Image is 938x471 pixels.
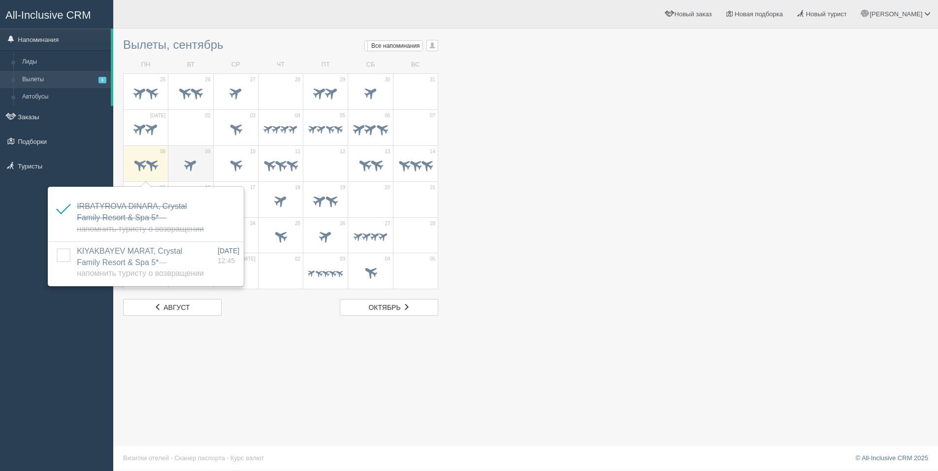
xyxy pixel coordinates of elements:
span: 28 [295,76,300,83]
span: 19 [340,184,345,191]
span: октябрь [368,303,400,311]
span: 06 [385,112,390,119]
span: 15 [160,184,165,191]
span: Все напоминания [371,42,420,49]
a: Визитки отелей [123,454,169,462]
span: 25 [295,220,300,227]
a: Автобусы [18,88,111,106]
a: KIYAKBAYEV MARAT, Crystal Family Resort & Spa 5*— Напомнить туристу о возвращении [77,247,204,278]
span: All-Inclusive CRM [5,9,91,21]
span: IRBATYROVA DINARA, Crystal Family Resort & Spa 5* [77,202,204,233]
span: [PERSON_NAME] [870,10,922,18]
span: 03 [250,112,256,119]
a: All-Inclusive CRM [0,0,113,28]
span: 10 [250,148,256,155]
span: [DATE] [150,112,165,119]
a: август [123,299,222,316]
span: 30 [385,76,390,83]
span: [DATE] [240,256,255,263]
a: Курс валют [230,454,264,462]
td: ВТ [168,56,213,73]
a: Сканер паспорта [174,454,225,462]
a: Вылеты1 [18,71,111,89]
td: СБ [348,56,393,73]
td: СР [213,56,258,73]
span: 31 [430,76,435,83]
span: 05 [430,256,435,263]
span: 08 [160,148,165,155]
a: © All-Inclusive CRM 2025 [855,454,928,462]
span: 1 [98,77,106,83]
span: 12 [340,148,345,155]
span: 29 [340,76,345,83]
span: · [171,454,173,462]
h3: Вылеты, сентябрь [123,38,438,51]
span: — Напомнить туристу о возвращении [77,213,204,233]
span: Новая подборка [735,10,783,18]
span: 26 [340,220,345,227]
span: 02 [295,256,300,263]
span: 11 [295,148,300,155]
span: KIYAKBAYEV MARAT, Crystal Family Resort & Spa 5* [77,247,204,278]
span: 13 [385,148,390,155]
span: 25 [160,76,165,83]
span: 05 [340,112,345,119]
span: [DATE] [218,247,239,255]
td: ВС [393,56,438,73]
span: 04 [295,112,300,119]
span: август [163,303,190,311]
span: 04 [385,256,390,263]
span: 24 [250,220,256,227]
span: 17 [250,184,256,191]
span: 09 [205,148,210,155]
span: 28 [430,220,435,227]
span: Новый заказ [675,10,712,18]
span: 18 [295,184,300,191]
span: 27 [250,76,256,83]
span: 12:45 [218,257,235,265]
td: ЧТ [258,56,303,73]
a: [DATE] 12:45 [218,246,239,266]
td: ПН [124,56,168,73]
span: 07 [430,112,435,119]
span: 02 [205,112,210,119]
td: ПТ [303,56,348,73]
a: Лиды [18,53,111,71]
span: 21 [430,184,435,191]
span: Новый турист [806,10,847,18]
a: октябрь [340,299,438,316]
span: 20 [385,184,390,191]
span: · [227,454,229,462]
a: IRBATYROVA DINARA, Crystal Family Resort & Spa 5*— Напомнить туристу о возвращении [77,202,204,233]
span: 03 [340,256,345,263]
span: 16 [205,184,210,191]
span: 27 [385,220,390,227]
span: 26 [205,76,210,83]
span: 14 [430,148,435,155]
